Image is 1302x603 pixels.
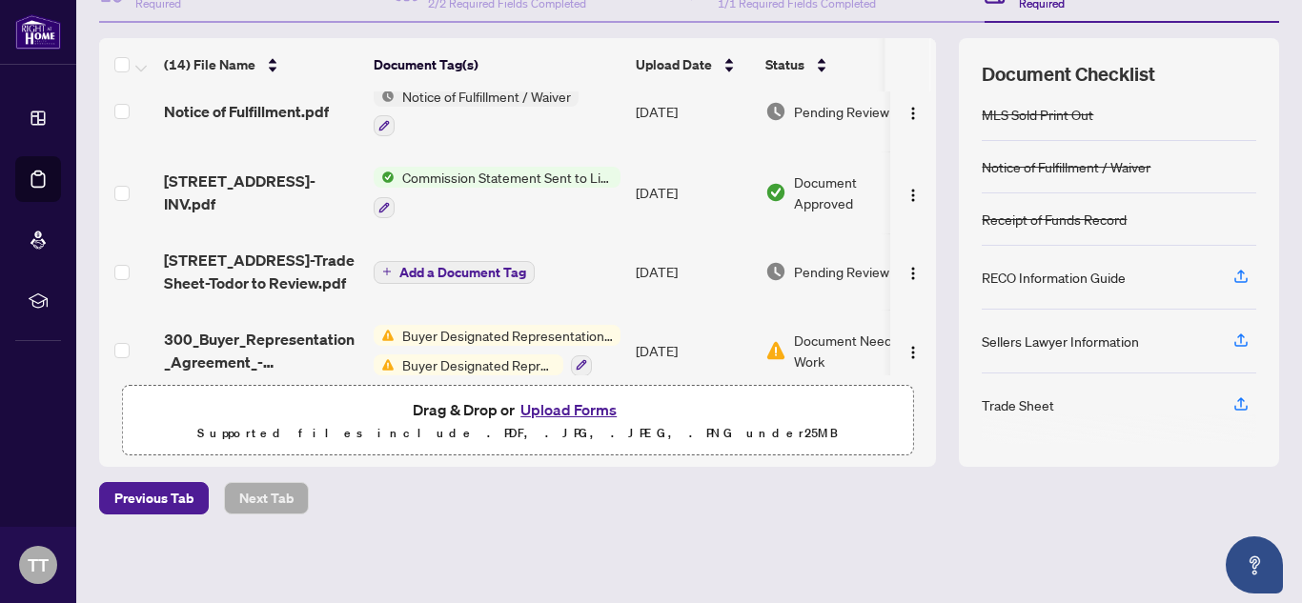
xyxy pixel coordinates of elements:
[628,151,758,233] td: [DATE]
[628,310,758,392] td: [DATE]
[164,54,255,75] span: (14) File Name
[982,394,1054,415] div: Trade Sheet
[374,86,579,137] button: Status IconNotice of Fulfillment / Waiver
[905,345,921,360] img: Logo
[765,340,786,361] img: Document Status
[982,267,1126,288] div: RECO Information Guide
[898,177,928,208] button: Logo
[123,386,912,456] span: Drag & Drop orUpload FormsSupported files include .PDF, .JPG, .JPEG, .PNG under25MB
[515,397,622,422] button: Upload Forms
[982,61,1155,88] span: Document Checklist
[898,256,928,287] button: Logo
[794,101,889,122] span: Pending Review
[164,100,329,123] span: Notice of Fulfillment.pdf
[395,354,563,375] span: Buyer Designated Representation Agreement
[374,354,395,375] img: Status Icon
[628,233,758,310] td: [DATE]
[374,259,535,284] button: Add a Document Tag
[628,38,758,91] th: Upload Date
[982,209,1127,230] div: Receipt of Funds Record
[794,261,889,282] span: Pending Review
[399,266,526,279] span: Add a Document Tag
[156,38,366,91] th: (14) File Name
[898,335,928,366] button: Logo
[982,331,1139,352] div: Sellers Lawyer Information
[905,106,921,121] img: Logo
[164,328,358,373] span: 300_Buyer_Representation_Agreement_-_Authority_for_Purchase_or_Lease_-_A_-_PropTx-[PERSON_NAME].pdf
[758,38,920,91] th: Status
[28,552,49,578] span: TT
[15,14,61,50] img: logo
[374,167,395,188] img: Status Icon
[794,330,912,372] span: Document Needs Work
[114,483,193,513] span: Previous Tab
[374,167,620,218] button: Status IconCommission Statement Sent to Listing Brokerage
[395,86,579,107] span: Notice of Fulfillment / Waiver
[1226,536,1283,593] button: Open asap
[628,70,758,152] td: [DATE]
[395,167,620,188] span: Commission Statement Sent to Listing Brokerage
[99,482,209,514] button: Previous Tab
[982,104,1093,125] div: MLS Sold Print Out
[374,325,620,376] button: Status IconBuyer Designated Representation AgreementStatus IconBuyer Designated Representation Ag...
[982,156,1150,177] div: Notice of Fulfillment / Waiver
[765,261,786,282] img: Document Status
[224,482,309,514] button: Next Tab
[765,101,786,122] img: Document Status
[413,397,622,422] span: Drag & Drop or
[765,182,786,203] img: Document Status
[164,249,358,294] span: [STREET_ADDRESS]-Trade Sheet-Todor to Review.pdf
[395,325,620,346] span: Buyer Designated Representation Agreement
[382,267,392,276] span: plus
[794,171,912,213] span: Document Approved
[905,266,921,281] img: Logo
[374,261,535,284] button: Add a Document Tag
[765,54,804,75] span: Status
[636,54,712,75] span: Upload Date
[164,170,358,215] span: [STREET_ADDRESS]-INV.pdf
[905,188,921,203] img: Logo
[366,38,628,91] th: Document Tag(s)
[898,96,928,127] button: Logo
[374,86,395,107] img: Status Icon
[374,325,395,346] img: Status Icon
[134,422,901,445] p: Supported files include .PDF, .JPG, .JPEG, .PNG under 25 MB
